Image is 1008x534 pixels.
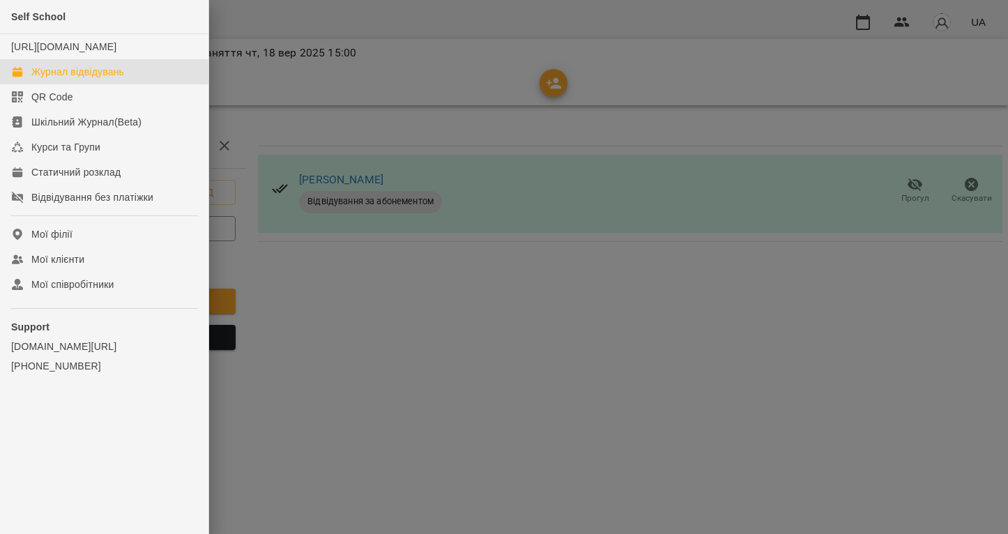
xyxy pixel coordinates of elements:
[31,227,72,241] div: Мої філії
[31,252,84,266] div: Мої клієнти
[11,359,197,373] a: [PHONE_NUMBER]
[31,65,124,79] div: Журнал відвідувань
[31,165,121,179] div: Статичний розклад
[31,115,142,129] div: Шкільний Журнал(Beta)
[11,340,197,353] a: [DOMAIN_NAME][URL]
[11,41,116,52] a: [URL][DOMAIN_NAME]
[31,277,114,291] div: Мої співробітники
[31,90,73,104] div: QR Code
[11,320,197,334] p: Support
[31,190,153,204] div: Відвідування без платіжки
[11,11,66,22] span: Self School
[31,140,100,154] div: Курси та Групи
